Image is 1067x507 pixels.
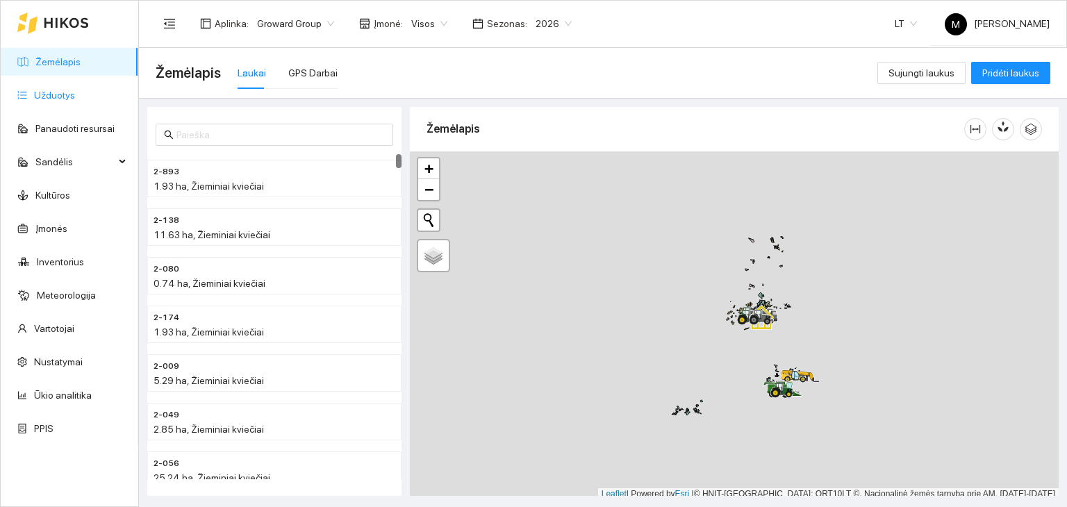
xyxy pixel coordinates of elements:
[952,13,960,35] span: M
[154,472,270,483] span: 25.24 ha, Žieminiai kviečiai
[154,311,179,324] span: 2-174
[964,118,986,140] button: column-width
[692,489,694,499] span: |
[35,56,81,67] a: Žemėlapis
[374,16,403,31] span: Įmonė :
[200,18,211,29] span: layout
[418,210,439,231] button: Initiate a new search
[598,488,1059,500] div: | Powered by © HNIT-[GEOGRAPHIC_DATA]; ORT10LT ©, Nacionalinė žemės tarnyba prie AM, [DATE]-[DATE]
[418,158,439,179] a: Zoom in
[156,10,183,38] button: menu-fold
[154,424,264,435] span: 2.85 ha, Žieminiai kviečiai
[895,13,917,34] span: LT
[35,148,115,176] span: Sandėlis
[424,181,433,198] span: −
[945,18,1050,29] span: [PERSON_NAME]
[154,229,270,240] span: 11.63 ha, Žieminiai kviečiai
[35,190,70,201] a: Kultūros
[888,65,954,81] span: Sujungti laukus
[164,130,174,140] span: search
[176,127,385,142] input: Paieška
[35,123,115,134] a: Panaudoti resursai
[154,408,179,422] span: 2-049
[35,223,67,234] a: Įmonės
[472,18,483,29] span: calendar
[156,62,221,84] span: Žemėlapis
[971,67,1050,78] a: Pridėti laukus
[154,263,179,276] span: 2-080
[215,16,249,31] span: Aplinka :
[34,356,83,367] a: Nustatymai
[238,65,266,81] div: Laukai
[154,375,264,386] span: 5.29 ha, Žieminiai kviečiai
[257,13,334,34] span: Groward Group
[288,65,338,81] div: GPS Darbai
[427,109,964,149] div: Žemėlapis
[154,457,179,470] span: 2-056
[971,62,1050,84] button: Pridėti laukus
[877,67,966,78] a: Sujungti laukus
[154,181,264,192] span: 1.93 ha, Žieminiai kviečiai
[418,240,449,271] a: Layers
[411,13,447,34] span: Visos
[163,17,176,30] span: menu-fold
[487,16,527,31] span: Sezonas :
[536,13,572,34] span: 2026
[982,65,1039,81] span: Pridėti laukus
[154,214,179,227] span: 2-138
[154,360,179,373] span: 2-009
[34,423,53,434] a: PPIS
[424,160,433,177] span: +
[675,489,690,499] a: Esri
[34,90,75,101] a: Užduotys
[34,323,74,334] a: Vartotojai
[37,290,96,301] a: Meteorologija
[34,390,92,401] a: Ūkio analitika
[154,278,265,289] span: 0.74 ha, Žieminiai kviečiai
[418,179,439,200] a: Zoom out
[359,18,370,29] span: shop
[877,62,966,84] button: Sujungti laukus
[154,165,179,178] span: 2-893
[602,489,627,499] a: Leaflet
[37,256,84,267] a: Inventorius
[154,326,264,338] span: 1.93 ha, Žieminiai kviečiai
[965,124,986,135] span: column-width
